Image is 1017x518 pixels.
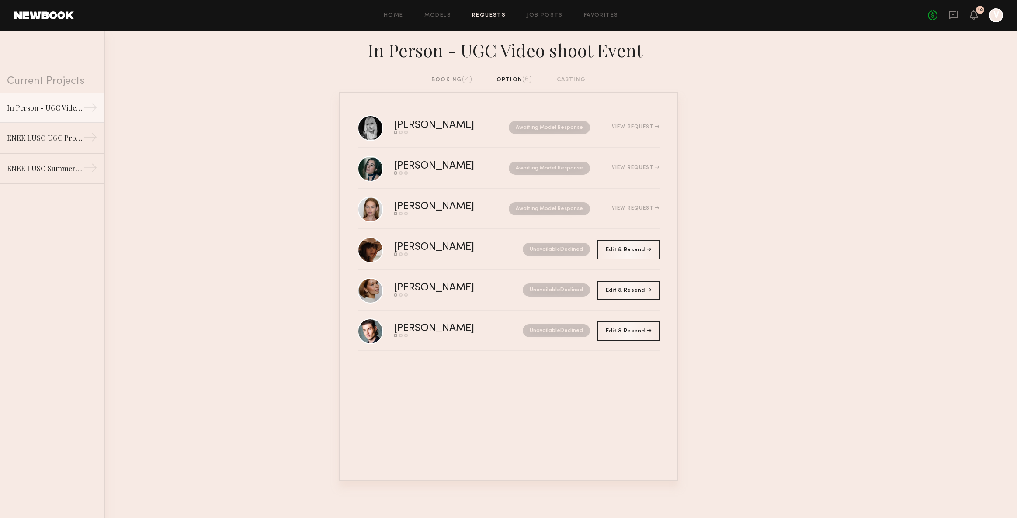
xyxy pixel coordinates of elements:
[7,163,83,174] div: ENEK LUSO Summer photshoot
[358,189,660,229] a: [PERSON_NAME]Awaiting Model ResponseView Request
[394,242,499,252] div: [PERSON_NAME]
[394,283,499,293] div: [PERSON_NAME]
[394,121,492,131] div: [PERSON_NAME]
[509,202,590,215] nb-request-status: Awaiting Model Response
[523,243,590,256] nb-request-status: Unavailable Declined
[606,247,651,252] span: Edit & Resend
[431,75,472,85] div: booking
[978,8,983,13] div: 10
[394,161,492,171] div: [PERSON_NAME]
[527,13,563,18] a: Job Posts
[7,103,83,113] div: In Person - UGC Video shoot Event
[612,124,659,130] div: View Request
[523,283,590,297] nb-request-status: Unavailable Declined
[472,13,506,18] a: Requests
[339,38,678,61] div: In Person - UGC Video shoot Event
[612,165,659,170] div: View Request
[7,133,83,143] div: ENEK LUSO UGC Project
[509,162,590,175] nb-request-status: Awaiting Model Response
[606,328,651,334] span: Edit & Resend
[606,288,651,293] span: Edit & Resend
[384,13,403,18] a: Home
[394,324,499,334] div: [PERSON_NAME]
[358,270,660,311] a: [PERSON_NAME]UnavailableDeclined
[83,130,97,148] div: →
[523,324,590,337] nb-request-status: Unavailable Declined
[509,121,590,134] nb-request-status: Awaiting Model Response
[394,202,492,212] div: [PERSON_NAME]
[83,100,97,118] div: →
[83,161,97,178] div: →
[462,76,472,83] span: (4)
[358,229,660,270] a: [PERSON_NAME]UnavailableDeclined
[584,13,618,18] a: Favorites
[358,311,660,351] a: [PERSON_NAME]UnavailableDeclined
[358,148,660,189] a: [PERSON_NAME]Awaiting Model ResponseView Request
[989,8,1003,22] a: V
[612,206,659,211] div: View Request
[358,107,660,148] a: [PERSON_NAME]Awaiting Model ResponseView Request
[424,13,451,18] a: Models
